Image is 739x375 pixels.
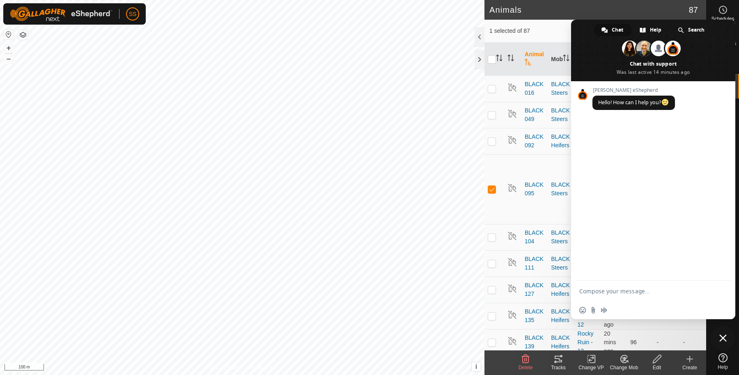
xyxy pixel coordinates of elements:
a: Privacy Policy [210,364,241,372]
span: BLACK016 [525,80,544,97]
span: i [475,363,477,370]
span: 1 selected of 87 [489,27,586,35]
img: returning off [507,231,517,241]
p-sorticon: Activate to sort [507,56,514,62]
div: BLACK Steers [551,255,571,272]
span: BLACK049 [525,106,544,123]
td: - [653,329,679,355]
th: Mob [548,43,574,76]
div: Change Mob [608,364,640,371]
img: Gallagher Logo [10,7,112,21]
span: 8 Sept 2025, 8:44 pm [604,330,616,354]
span: Hello! How can I help you? [598,99,669,106]
img: returning off [507,284,517,293]
img: returning off [507,257,517,267]
span: Delete [519,365,533,370]
div: Search [670,24,713,36]
span: SS [129,10,137,18]
span: Chat [612,24,623,36]
span: Search [688,24,705,36]
div: BLACK Steers [551,80,571,97]
div: Create [673,364,706,371]
span: Schedules [711,16,734,21]
span: BLACK135 [525,307,544,325]
a: Rocky Ruin - 12 [578,304,594,328]
img: returning off [507,183,517,193]
img: returning off [507,135,517,145]
div: BLACK Heifers [551,334,571,351]
textarea: Compose your message... [579,288,709,295]
img: returning off [507,310,517,320]
button: Reset Map [4,30,14,39]
span: BLACK127 [525,281,544,298]
p-sorticon: Activate to sort [496,56,503,62]
span: Help [650,24,661,36]
td: - [680,329,706,355]
div: BLACK Steers [551,181,571,198]
span: Help [718,365,728,370]
div: BLACK Heifers [551,281,571,298]
div: BLACK Heifers [551,133,571,150]
a: Help [707,350,739,373]
a: Rocky Ruin - 12 [578,330,594,354]
div: BLACK Heifers [551,307,571,325]
span: BLACK139 [525,334,544,351]
img: returning off [507,336,517,346]
div: Edit [640,364,673,371]
div: Chat [594,24,631,36]
span: BLACK104 [525,229,544,246]
div: Close chat [711,326,735,350]
button: i [472,362,481,371]
span: Audio message [601,307,607,313]
h2: Animals [489,5,689,15]
button: + [4,43,14,53]
span: [PERSON_NAME] eShepherd [592,87,675,93]
span: Insert an emoji [579,307,586,313]
span: 87 [689,4,698,16]
span: Send a file [590,307,597,313]
img: returning off [507,82,517,92]
div: Change VP [575,364,608,371]
span: BLACK111 [525,255,544,272]
button: Map Layers [18,30,28,40]
p-sorticon: Activate to sort [525,60,531,66]
button: – [4,54,14,64]
span: 8 Sept 2025, 8:45 pm [604,304,616,328]
span: BLACK095 [525,181,544,198]
div: BLACK Steers [551,229,571,246]
a: Contact Us [250,364,275,372]
span: BLACK092 [525,133,544,150]
th: Animal [521,43,548,76]
span: 96 [630,339,637,345]
div: Help [632,24,670,36]
img: returning off [507,109,517,119]
p-sorticon: Activate to sort [563,56,569,62]
div: Tracks [542,364,575,371]
div: BLACK Steers [551,106,571,123]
